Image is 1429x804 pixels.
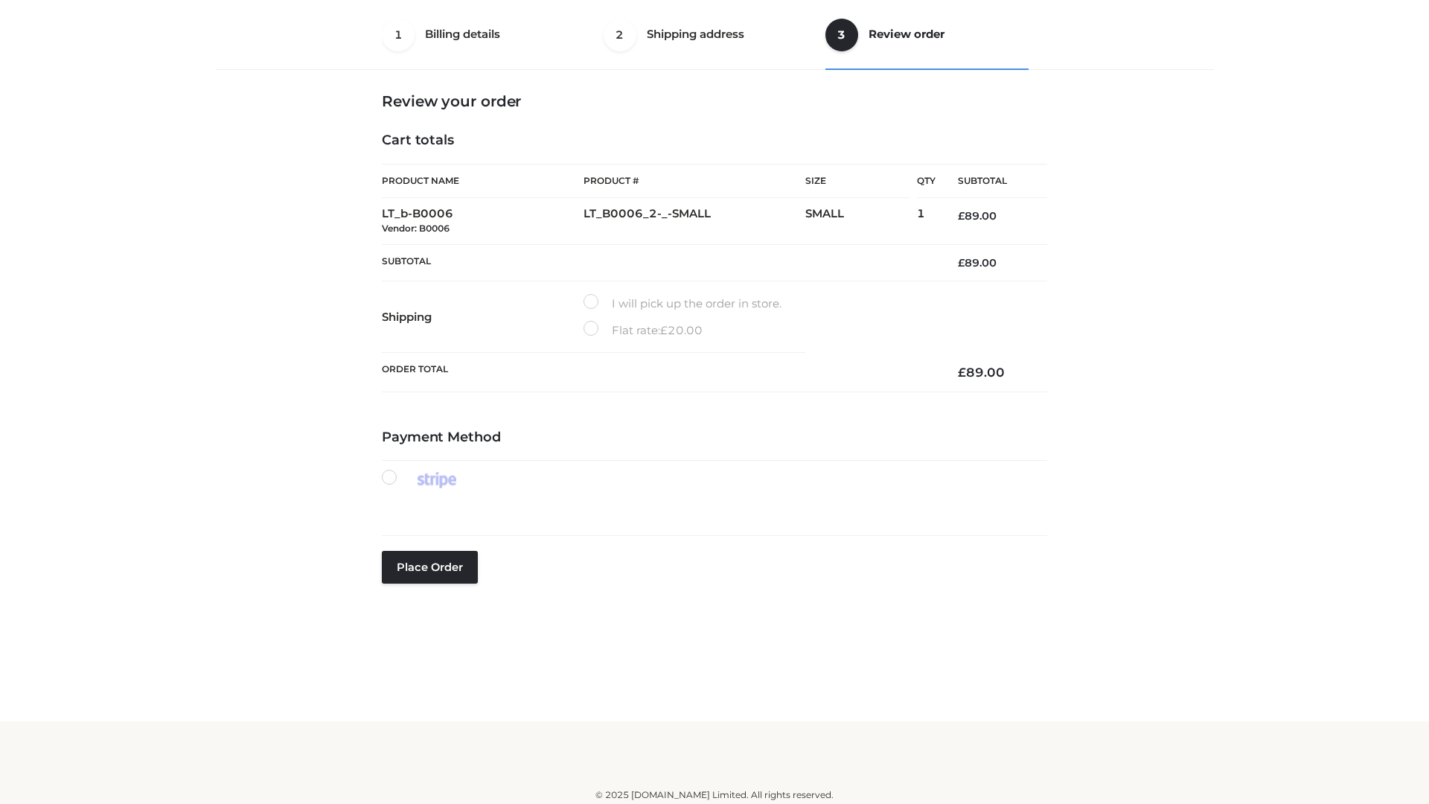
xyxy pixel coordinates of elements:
th: Product Name [382,164,584,198]
span: £ [958,209,965,223]
th: Product # [584,164,805,198]
label: I will pick up the order in store. [584,294,781,313]
bdi: 89.00 [958,365,1005,380]
td: 1 [917,198,936,245]
span: £ [958,256,965,269]
td: LT_B0006_2-_-SMALL [584,198,805,245]
label: Flat rate: [584,321,703,340]
bdi: 20.00 [660,323,703,337]
span: £ [660,323,668,337]
span: £ [958,365,966,380]
th: Subtotal [936,165,1047,198]
th: Qty [917,164,936,198]
td: LT_b-B0006 [382,198,584,245]
bdi: 89.00 [958,256,997,269]
th: Order Total [382,353,936,392]
th: Size [805,165,909,198]
button: Place order [382,551,478,584]
td: SMALL [805,198,917,245]
bdi: 89.00 [958,209,997,223]
small: Vendor: B0006 [382,223,450,234]
th: Subtotal [382,244,936,281]
h4: Payment Method [382,430,1047,446]
h3: Review your order [382,92,1047,110]
th: Shipping [382,281,584,353]
h4: Cart totals [382,133,1047,149]
div: © 2025 [DOMAIN_NAME] Limited. All rights reserved. [221,788,1208,803]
